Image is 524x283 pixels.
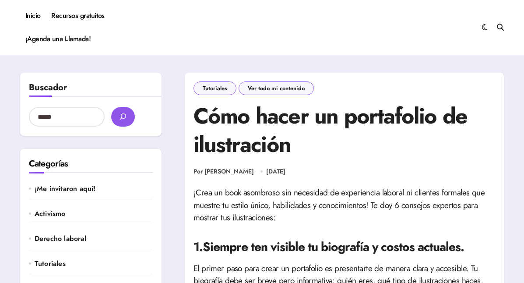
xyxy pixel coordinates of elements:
label: Buscador [29,81,67,94]
a: [DATE] [266,167,285,176]
a: Inicio [20,4,46,28]
h3: 1. . [193,238,496,255]
a: Activismo [35,209,153,219]
strong: Siempre ten visible tu biografía y costos actuales [203,238,461,256]
a: Tutoriales [193,81,236,95]
a: ¡Agenda una Llamada! [20,28,96,51]
a: Por [PERSON_NAME] [193,167,254,176]
h2: Categorías [29,158,153,170]
a: Ver todo mi contenido [239,81,314,95]
a: Recursos gratuitos [46,4,110,28]
button: buscar [111,107,135,127]
p: ¡Crea un book asombroso sin necesidad de experiencia laboral ni clientes formales que muestre tu ... [193,187,496,224]
a: ¡Me invitaron aquí! [35,184,153,194]
a: Derecho laboral [35,234,153,244]
a: Tutoriales [35,259,153,269]
time: [DATE] [266,167,285,176]
h1: Cómo hacer un portafolio de ilustración [193,102,496,159]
